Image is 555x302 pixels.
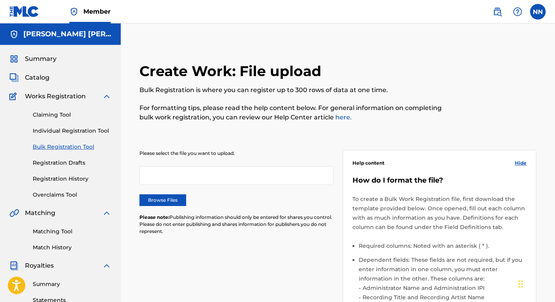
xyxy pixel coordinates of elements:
iframe: Chat Widget [516,265,555,302]
span: Member [83,7,111,16]
span: Help content [352,160,384,167]
a: Public Search [490,4,505,20]
a: Match History [33,243,111,252]
p: For formatting tips, please read the help content below. For general information on completing bu... [139,103,445,122]
label: Browse Files [139,194,186,206]
li: Recording Title and Recording Artist Name [361,293,527,302]
iframe: Resource Center [533,191,555,254]
li: Administrator Name and Administration IPI [361,283,527,293]
img: Accounts [9,30,19,39]
span: Summary [25,54,56,64]
img: help [513,7,522,16]
span: Please note: [139,214,169,220]
img: expand [102,208,111,218]
p: To create a Bulk Work Registration file, first download the template provided below. Once opened,... [352,194,527,232]
p: Publishing information should only be entered for shares you control. Please do not enter publish... [139,214,333,235]
p: Please select the file you want to upload. [139,150,333,157]
a: SummarySummary [9,54,56,64]
img: expand [102,261,111,270]
span: Catalog [25,73,49,82]
img: Summary [9,54,19,64]
a: Bulk Registration Tool [33,143,111,151]
a: Claiming Tool [33,111,111,119]
img: Royalties [9,261,19,270]
a: Individual Registration Tool [33,127,111,135]
p: Bulk Registration is where you can register up to 300 rows of data at one time. [139,85,445,95]
li: Required columns: Noted with an asterisk ( * ). [359,241,527,255]
a: CatalogCatalog [9,73,49,82]
img: search [493,7,502,16]
a: Overclaims Tool [33,191,111,199]
div: Drag [518,272,523,296]
img: Top Rightsholder [69,7,79,16]
a: Registration History [33,175,111,183]
span: Royalties [25,261,54,270]
a: Matching Tool [33,227,111,236]
span: Matching [25,208,55,218]
a: Summary [33,280,111,288]
img: MLC Logo [9,6,39,17]
span: Hide [515,160,527,167]
img: Matching [9,208,19,218]
a: here. [334,114,352,121]
h5: Norman Chris Nelson [23,30,111,39]
div: User Menu [530,4,546,20]
h5: How do I format the file? [352,176,527,185]
a: Registration Drafts [33,159,111,167]
span: Works Registration [25,92,86,101]
img: expand [102,92,111,101]
h2: Create Work: File upload [139,62,325,80]
div: Help [510,4,525,20]
img: Works Registration [9,92,19,101]
img: Catalog [9,73,19,82]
